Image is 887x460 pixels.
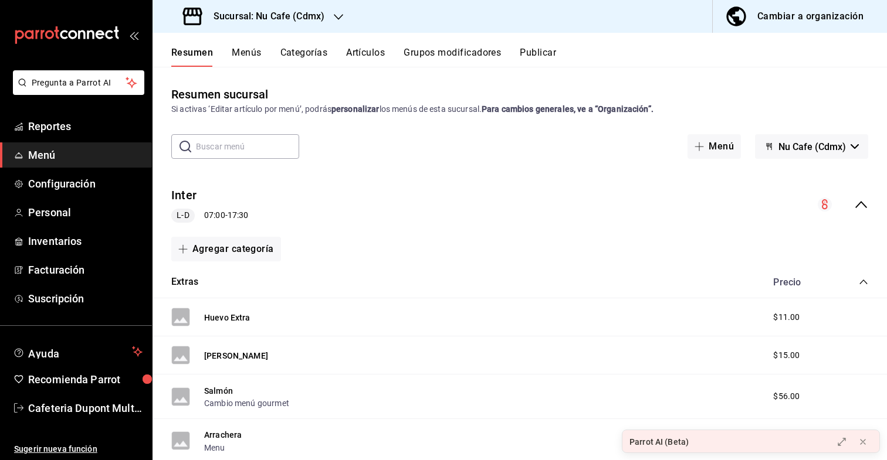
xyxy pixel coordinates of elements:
[13,70,144,95] button: Pregunta a Parrot AI
[171,103,868,115] div: Si activas ‘Editar artículo por menú’, podrás los menús de esta sucursal.
[280,47,328,67] button: Categorías
[196,135,299,158] input: Buscar menú
[28,372,143,387] span: Recomienda Parrot
[404,47,501,67] button: Grupos modificadores
[171,275,198,289] button: Extras
[14,443,143,455] span: Sugerir nueva función
[171,237,281,261] button: Agregar categoría
[28,233,143,249] span: Inventarios
[28,262,143,278] span: Facturación
[32,77,126,89] span: Pregunta a Parrot AI
[171,47,213,67] button: Resumen
[204,350,268,362] button: [PERSON_NAME]
[171,209,248,223] div: 07:00 - 17:30
[629,436,689,448] div: Parrot AI (Beta)
[520,47,556,67] button: Publicar
[28,291,143,306] span: Suscripción
[28,118,143,134] span: Reportes
[28,400,143,416] span: Cafeteria Dupont Multiuser
[28,205,143,220] span: Personal
[171,187,197,204] button: Inter
[773,349,800,362] span: $15.00
[28,345,127,359] span: Ayuda
[778,141,846,152] span: Nu Cafe (Cdmx)
[773,390,800,403] span: $56.00
[204,429,242,441] button: Arrachera
[757,8,864,25] div: Cambiar a organización
[773,311,800,323] span: $11.00
[204,397,289,409] button: Cambio menú gourmet
[28,147,143,163] span: Menú
[859,277,868,287] button: collapse-category-row
[171,47,887,67] div: navigation tabs
[172,209,194,222] span: L-D
[171,86,268,103] div: Resumen sucursal
[28,176,143,192] span: Configuración
[482,104,654,114] strong: Para cambios generales, ve a “Organización”.
[204,312,250,323] button: Huevo Extra
[232,47,261,67] button: Menús
[331,104,380,114] strong: personalizar
[8,85,144,97] a: Pregunta a Parrot AI
[346,47,385,67] button: Artículos
[129,30,138,40] button: open_drawer_menu
[204,385,233,397] button: Salmón
[204,9,324,23] h3: Sucursal: Nu Cafe (Cdmx)
[688,134,741,159] button: Menú
[153,178,887,232] div: collapse-menu-row
[755,134,868,159] button: Nu Cafe (Cdmx)
[204,442,225,454] button: Menu
[761,277,837,288] div: Precio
